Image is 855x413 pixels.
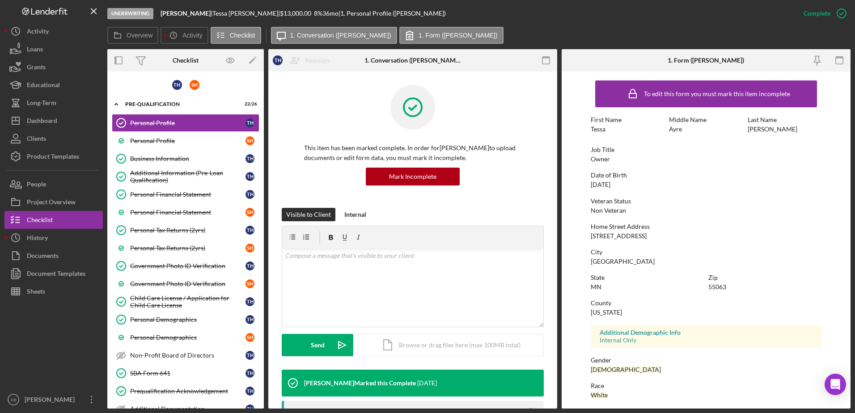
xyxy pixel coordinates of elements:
label: 1. Form ([PERSON_NAME]) [419,32,498,39]
a: Personal ProfileTH [112,114,259,132]
a: SBA Form 641TH [112,364,259,382]
p: This item has been marked complete. In order for [PERSON_NAME] to upload documents or edit form d... [304,143,521,163]
button: 1. Form ([PERSON_NAME]) [399,27,504,44]
b: [PERSON_NAME] [161,9,211,17]
div: T H [245,351,254,360]
button: Clients [4,130,103,147]
button: Mark Incomplete [366,168,460,185]
button: Educational [4,76,103,94]
div: Activity [27,22,49,42]
div: Veteran Status [591,198,822,205]
div: Personal Financial Statement [130,191,245,198]
label: 1. Conversation ([PERSON_NAME]) [290,32,391,39]
div: Ayre [669,126,682,133]
a: Government Photo ID VerificationTH [112,257,259,275]
div: Race [591,382,822,389]
div: State [591,274,704,281]
div: [STREET_ADDRESS] [591,232,647,240]
div: [PERSON_NAME] [22,391,80,411]
div: Child Care License / Application for Child Care License [130,295,245,309]
div: T H [245,387,254,396]
div: Job Title [591,146,822,153]
div: To edit this form you must mark this item incomplete [644,90,790,97]
div: Long-Term [27,94,56,114]
div: Documents [27,247,59,267]
div: 8 % [314,10,322,17]
div: Additional Demographic Info [600,329,813,336]
div: T H [245,297,254,306]
div: 55063 [708,283,726,291]
label: Checklist [230,32,255,39]
div: T H [245,118,254,127]
button: THReassign [268,51,338,69]
text: AB [11,397,17,402]
div: Personal Tax Returns (2yrs) [130,227,245,234]
div: Tessa [591,126,605,133]
a: Document Templates [4,265,103,282]
a: Product Templates [4,147,103,165]
button: Checklist [4,211,103,229]
div: 36 mo [322,10,339,17]
div: City [591,249,822,256]
div: S H [245,333,254,342]
div: S H [190,80,199,90]
div: Product Templates [27,147,79,168]
div: MN [591,283,601,291]
div: Government Photo ID Verification [130,262,245,270]
div: Additional Documentation [130,405,245,413]
div: People [27,175,46,195]
div: S H [245,279,254,288]
div: | 1. Personal Profile ([PERSON_NAME]) [339,10,446,17]
div: Personal Profile [130,119,245,126]
div: S H [245,136,254,145]
div: Government Photo ID Verification [130,280,245,287]
div: [DATE] [591,181,610,188]
div: [US_STATE] [591,309,622,316]
button: Internal [340,208,371,221]
button: Sheets [4,282,103,300]
div: Personal Tax Returns (2yrs) [130,244,245,252]
button: Complete [795,4,851,22]
div: Pre-Qualification [125,101,235,107]
div: Educational [27,76,60,96]
div: | [161,10,212,17]
div: T H [245,154,254,163]
div: T H [245,190,254,199]
a: Government Photo ID VerificationSH [112,275,259,293]
button: Overview [107,27,158,44]
div: History [27,229,48,249]
a: Personal Financial StatementSH [112,203,259,221]
div: Project Overview [27,193,76,213]
div: Prequalification Acknowledgement [130,388,245,395]
button: Activity [4,22,103,40]
div: Underwriting [107,8,153,19]
a: Personal Tax Returns (2yrs)SH [112,239,259,257]
div: Clients [27,130,46,150]
div: Internal [344,208,366,221]
div: T H [245,226,254,235]
button: 1. Conversation ([PERSON_NAME]) [271,27,397,44]
button: History [4,229,103,247]
label: Activity [182,32,202,39]
label: Overview [127,32,152,39]
button: Grants [4,58,103,76]
div: 1. Conversation ([PERSON_NAME]) [364,57,461,64]
div: [DEMOGRAPHIC_DATA] [591,366,661,373]
button: Activity [161,27,208,44]
div: Personal Profile [130,137,245,144]
div: Owner [591,156,610,163]
button: Long-Term [4,94,103,112]
div: Additional Information (Pre-Loan Qualification) [130,169,245,184]
a: Business InformationTH [112,150,259,168]
div: Dashboard [27,112,57,132]
div: Non-Profit Board of Directors [130,352,245,359]
div: Personal Demographics [130,316,245,323]
div: [PERSON_NAME] Marked this Complete [304,379,416,387]
button: Documents [4,247,103,265]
